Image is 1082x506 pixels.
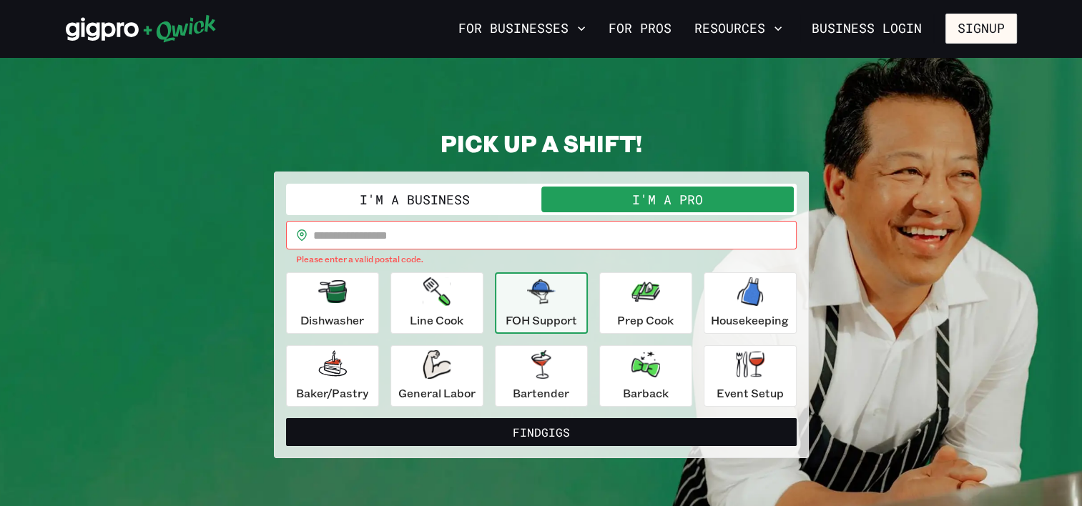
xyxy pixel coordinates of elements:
button: Dishwasher [286,272,379,334]
p: General Labor [398,385,476,402]
p: Bartender [513,385,569,402]
button: Baker/Pastry [286,345,379,407]
p: Event Setup [717,385,784,402]
p: FOH Support [506,312,577,329]
button: Barback [599,345,692,407]
button: I'm a Pro [541,187,794,212]
button: Housekeeping [704,272,797,334]
p: Dishwasher [300,312,364,329]
button: Signup [945,14,1017,44]
h2: PICK UP A SHIFT! [274,129,809,157]
button: Resources [689,16,788,41]
button: Line Cook [390,272,483,334]
a: Business Login [800,14,934,44]
p: Line Cook [410,312,463,329]
button: Prep Cook [599,272,692,334]
button: I'm a Business [289,187,541,212]
p: Prep Cook [617,312,674,329]
p: Baker/Pastry [296,385,368,402]
button: General Labor [390,345,483,407]
a: For Pros [603,16,677,41]
button: Event Setup [704,345,797,407]
button: FOH Support [495,272,588,334]
button: Bartender [495,345,588,407]
p: Barback [623,385,669,402]
p: Housekeeping [711,312,789,329]
button: FindGigs [286,418,797,447]
p: Please enter a valid postal code. [296,252,787,267]
button: For Businesses [453,16,591,41]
